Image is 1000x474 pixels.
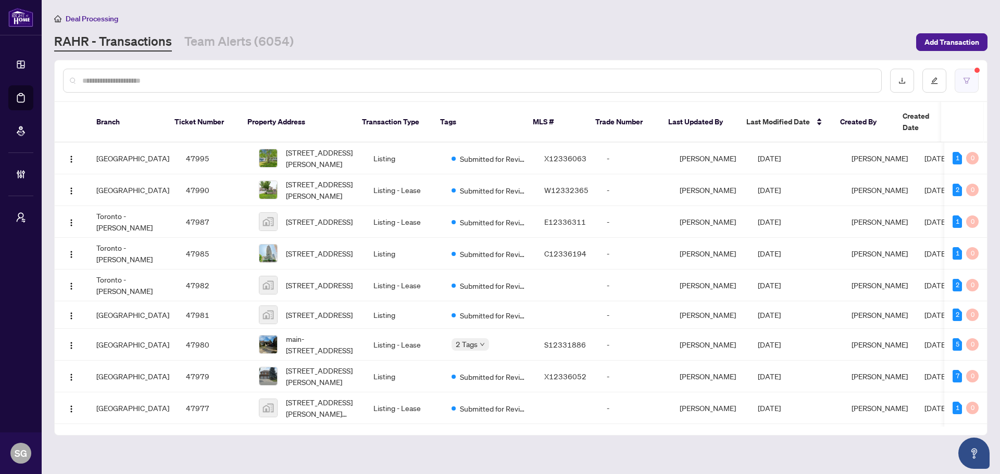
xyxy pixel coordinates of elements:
[259,181,277,199] img: thumbnail-img
[953,247,962,260] div: 1
[852,340,908,349] span: [PERSON_NAME]
[54,15,61,22] span: home
[953,152,962,164] div: 1
[178,329,251,361] td: 47980
[178,238,251,270] td: 47985
[365,270,443,301] td: Listing - Lease
[67,373,76,381] img: Logo
[63,150,80,166] button: Logo
[480,342,485,347] span: down
[832,102,894,143] th: Created By
[758,403,781,413] span: [DATE]
[178,174,251,206] td: 47990
[924,280,947,290] span: [DATE]
[88,238,178,270] td: Toronto - [PERSON_NAME]
[966,152,979,164] div: 0
[88,361,178,392] td: [GEOGRAPHIC_DATA]
[758,310,781,319] span: [DATE]
[955,69,979,93] button: filter
[966,184,979,196] div: 0
[67,187,76,195] img: Logo
[852,217,908,226] span: [PERSON_NAME]
[365,174,443,206] td: Listing - Lease
[852,280,908,290] span: [PERSON_NAME]
[924,153,947,163] span: [DATE]
[922,69,946,93] button: edit
[671,238,749,270] td: [PERSON_NAME]
[924,34,979,50] span: Add Transaction
[966,338,979,351] div: 0
[66,14,118,23] span: Deal Processing
[898,77,906,84] span: download
[365,361,443,392] td: Listing
[671,270,749,301] td: [PERSON_NAME]
[88,206,178,238] td: Toronto - [PERSON_NAME]
[524,102,587,143] th: MLS #
[63,277,80,293] button: Logo
[924,249,947,258] span: [DATE]
[354,102,432,143] th: Transaction Type
[63,368,80,385] button: Logo
[67,282,76,290] img: Logo
[365,206,443,238] td: Listing - Lease
[88,143,178,174] td: [GEOGRAPHIC_DATA]
[916,33,988,51] button: Add Transaction
[671,143,749,174] td: [PERSON_NAME]
[365,392,443,424] td: Listing - Lease
[286,333,357,356] span: main-[STREET_ADDRESS]
[671,329,749,361] td: [PERSON_NAME]
[460,153,528,164] span: Submitted for Review
[758,249,781,258] span: [DATE]
[953,309,962,321] div: 2
[966,309,979,321] div: 0
[903,110,946,133] span: Created Date
[544,217,586,226] span: E12336311
[671,206,749,238] td: [PERSON_NAME]
[852,185,908,195] span: [PERSON_NAME]
[460,216,528,228] span: Submitted for Review
[758,371,781,381] span: [DATE]
[598,392,671,424] td: -
[88,392,178,424] td: [GEOGRAPHIC_DATA]
[286,178,357,201] span: [STREET_ADDRESS][PERSON_NAME]
[966,370,979,382] div: 0
[953,215,962,228] div: 1
[758,185,781,195] span: [DATE]
[259,149,277,167] img: thumbnail-img
[460,371,528,382] span: Submitted for Review
[365,238,443,270] td: Listing
[966,247,979,260] div: 0
[88,301,178,329] td: [GEOGRAPHIC_DATA]
[239,102,354,143] th: Property Address
[63,245,80,262] button: Logo
[67,219,76,227] img: Logo
[460,310,528,321] span: Submitted for Review
[852,310,908,319] span: [PERSON_NAME]
[259,336,277,353] img: thumbnail-img
[852,371,908,381] span: [PERSON_NAME]
[924,403,947,413] span: [DATE]
[598,301,671,329] td: -
[178,143,251,174] td: 47995
[758,340,781,349] span: [DATE]
[890,69,914,93] button: download
[966,402,979,414] div: 0
[544,249,586,258] span: C12336194
[598,238,671,270] td: -
[963,77,970,84] span: filter
[671,392,749,424] td: [PERSON_NAME]
[286,396,357,419] span: [STREET_ADDRESS][PERSON_NAME][PERSON_NAME]
[953,402,962,414] div: 1
[746,116,810,127] span: Last Modified Date
[286,216,353,227] span: [STREET_ADDRESS]
[63,400,80,416] button: Logo
[88,329,178,361] td: [GEOGRAPHIC_DATA]
[953,279,962,291] div: 2
[758,280,781,290] span: [DATE]
[67,405,76,413] img: Logo
[67,341,76,350] img: Logo
[178,206,251,238] td: 47987
[460,403,528,414] span: Submitted for Review
[286,365,357,388] span: [STREET_ADDRESS][PERSON_NAME]
[15,446,27,460] span: SG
